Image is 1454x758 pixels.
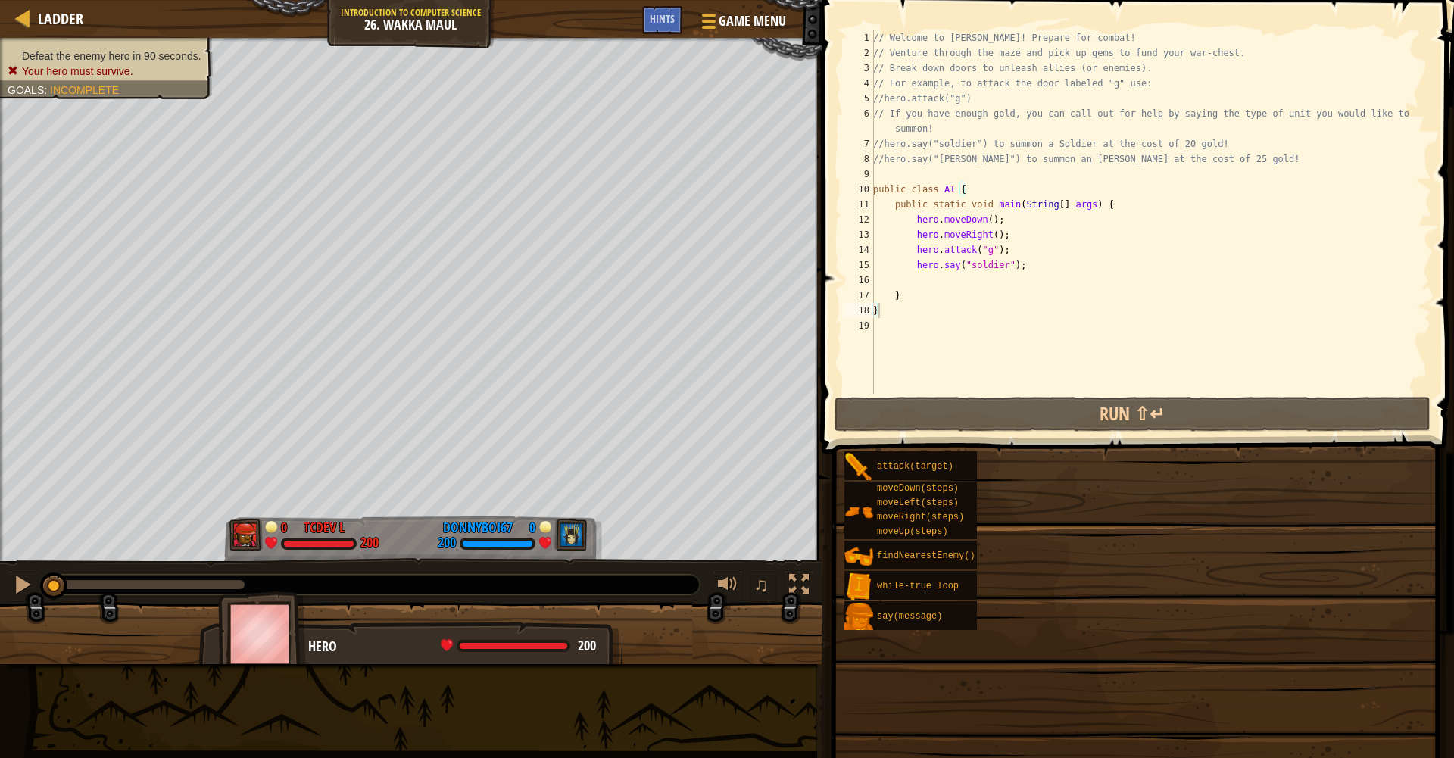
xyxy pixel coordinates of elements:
[750,571,776,602] button: ♫
[843,182,874,197] div: 10
[843,151,874,167] div: 8
[844,542,873,571] img: portrait.png
[843,91,874,106] div: 5
[38,8,83,29] span: Ladder
[281,518,296,532] div: 0
[578,636,596,655] span: 200
[554,519,588,551] img: thang_avatar_frame.png
[304,518,345,538] div: tcdev L
[843,136,874,151] div: 7
[843,76,874,91] div: 4
[877,498,959,508] span: moveLeft(steps)
[877,581,959,591] span: while-true loop
[229,519,263,551] img: thang_avatar_frame.png
[844,498,873,526] img: portrait.png
[8,84,44,96] span: Goals
[754,573,769,596] span: ♫
[22,65,133,77] span: Your hero must survive.
[835,397,1431,432] button: Run ⇧↵
[843,197,874,212] div: 11
[713,571,743,602] button: Adjust volume
[843,30,874,45] div: 1
[844,453,873,482] img: portrait.png
[308,637,607,657] div: Hero
[50,84,119,96] span: Incomplete
[30,8,83,29] a: Ladder
[843,242,874,257] div: 14
[22,50,201,62] span: Defeat the enemy hero in 90 seconds.
[843,257,874,273] div: 15
[877,461,953,472] span: attack(target)
[843,45,874,61] div: 2
[690,6,795,42] button: Game Menu
[8,64,201,79] li: Your hero must survive.
[877,512,964,522] span: moveRight(steps)
[520,518,535,532] div: 0
[843,61,874,76] div: 3
[360,537,379,551] div: 200
[843,273,874,288] div: 16
[877,551,975,561] span: findNearestEnemy()
[438,537,456,551] div: 200
[843,227,874,242] div: 13
[8,571,38,602] button: ⌘ + P: Pause
[877,526,948,537] span: moveUp(steps)
[218,591,306,675] img: thang_avatar_frame.png
[843,318,874,333] div: 19
[784,571,814,602] button: Toggle fullscreen
[8,48,201,64] li: Defeat the enemy hero in 90 seconds.
[44,84,50,96] span: :
[843,303,874,318] div: 18
[441,639,596,653] div: health: 200 / 200 (+0.13/s)
[843,288,874,303] div: 17
[843,106,874,136] div: 6
[843,167,874,182] div: 9
[443,518,513,538] div: Donnyboi67
[719,11,786,31] span: Game Menu
[844,603,873,632] img: portrait.png
[877,611,942,622] span: say(message)
[843,212,874,227] div: 12
[844,572,873,601] img: portrait.png
[650,11,675,26] span: Hints
[877,483,959,494] span: moveDown(steps)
